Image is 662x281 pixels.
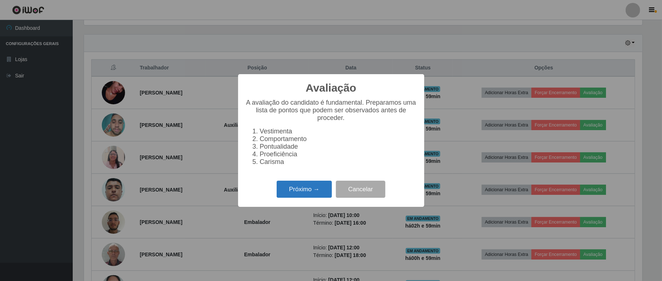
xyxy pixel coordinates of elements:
button: Próximo → [277,181,332,198]
button: Cancelar [336,181,385,198]
p: A avaliação do candidato é fundamental. Preparamos uma lista de pontos que podem ser observados a... [245,99,417,122]
li: Vestimenta [260,128,417,135]
h2: Avaliação [306,81,356,95]
li: Proeficiência [260,150,417,158]
li: Carisma [260,158,417,166]
li: Comportamento [260,135,417,143]
li: Pontualidade [260,143,417,150]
